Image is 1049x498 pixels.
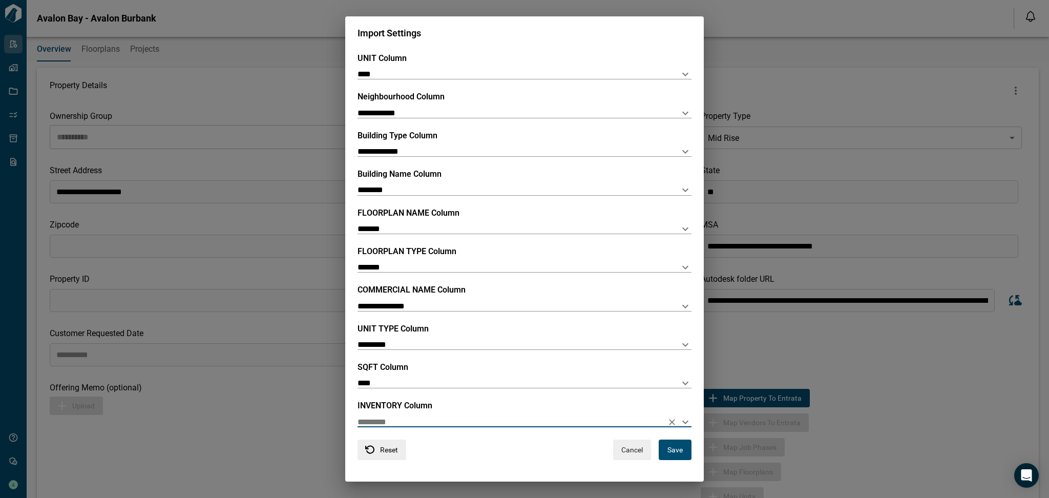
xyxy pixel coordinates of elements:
[358,208,459,218] span: FLOORPLAN NAME Column
[358,131,437,140] span: Building Type Column
[358,324,429,334] span: UNIT TYPE Column
[358,92,445,101] span: Neighbourhood Column
[358,362,408,372] span: SQFT Column
[358,440,406,460] button: Reset
[678,260,693,275] button: Open
[665,415,679,429] button: Clear
[678,106,693,120] button: Open
[678,144,693,159] button: Open
[678,67,693,81] button: Open
[678,222,693,236] button: Open
[678,338,693,352] button: Open
[613,440,651,460] button: Cancel
[358,285,466,295] span: COMMERCIAL NAME Column
[1014,463,1039,488] div: Open Intercom Messenger
[358,169,442,179] span: Building Name Column
[358,53,407,63] span: UNIT Column
[358,28,421,38] span: Import Settings
[678,415,693,429] button: Open
[659,440,691,460] button: Save
[358,401,432,410] span: INVENTORY Column
[678,376,693,390] button: Open
[358,246,456,256] span: FLOORPLAN TYPE Column
[678,299,693,314] button: Open
[678,183,693,197] button: Open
